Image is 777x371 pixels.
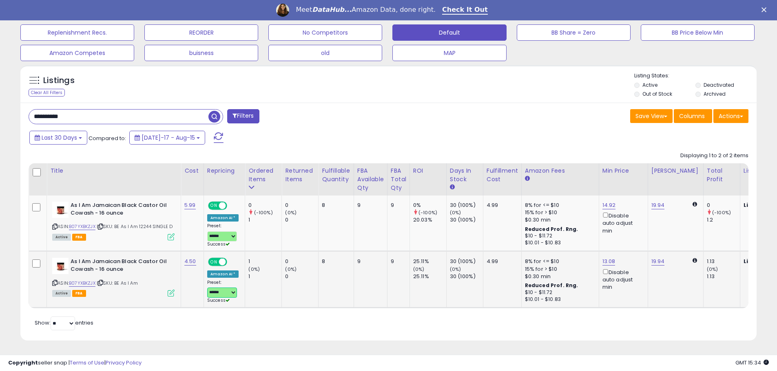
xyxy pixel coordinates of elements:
[525,233,593,239] div: $10 - $11.72
[392,24,506,41] button: Default
[285,167,315,184] div: Returned Items
[29,89,65,97] div: Clear All Filters
[72,234,86,241] span: FBA
[712,209,731,216] small: (-100%)
[634,72,757,80] p: Listing States:
[209,202,219,209] span: ON
[207,297,230,303] span: Success
[525,289,593,296] div: $10 - $11.72
[641,24,755,41] button: BB Price Below Min
[285,216,318,224] div: 0
[707,273,740,280] div: 1.13
[142,134,195,142] span: [DATE]-17 - Aug-15
[704,81,734,88] label: Deactivated
[413,167,443,175] div: ROI
[207,214,239,222] div: Amazon AI *
[679,112,705,120] span: Columns
[525,216,593,224] div: $0.30 min
[391,167,406,192] div: FBA Total Qty
[42,134,77,142] span: Last 30 Days
[52,202,175,239] div: ASIN:
[129,131,205,145] button: [DATE]-17 - Aug-15
[248,266,260,272] small: (0%)
[296,6,436,14] div: Meet Amazon Data, done right.
[642,81,657,88] label: Active
[357,258,381,265] div: 9
[207,241,230,247] span: Success
[207,167,242,175] div: Repricing
[285,258,318,265] div: 0
[525,209,593,216] div: 15% for > $10
[602,167,644,175] div: Min Price
[248,167,278,184] div: Ordered Items
[487,167,518,184] div: Fulfillment Cost
[651,257,665,266] a: 19.94
[357,202,381,209] div: 9
[391,202,403,209] div: 9
[227,109,259,123] button: Filters
[651,201,665,209] a: 19.94
[450,266,461,272] small: (0%)
[97,280,138,286] span: | SKU: BE As I Am
[184,201,196,209] a: 5.99
[248,216,281,224] div: 1
[707,216,740,224] div: 1.2
[525,167,595,175] div: Amazon Fees
[207,223,239,247] div: Preset:
[525,175,530,182] small: Amazon Fees.
[450,184,455,191] small: Days In Stock.
[450,216,483,224] div: 30 (100%)
[71,202,170,219] b: As I Am Jamaican Black Castor Oil Cowash - 16 ounce
[8,359,38,367] strong: Copyright
[525,266,593,273] div: 15% for > $10
[707,258,740,265] div: 1.13
[450,202,483,209] div: 30 (100%)
[450,258,483,265] div: 30 (100%)
[52,234,71,241] span: All listings currently available for purchase on Amazon
[487,202,515,209] div: 4.99
[285,209,297,216] small: (0%)
[322,258,347,265] div: 8
[8,359,142,367] div: seller snap | |
[651,167,700,175] div: [PERSON_NAME]
[392,45,506,61] button: MAP
[268,24,382,41] button: No Competitors
[70,359,104,367] a: Terms of Use
[52,202,69,218] img: 31BJ4F2q6KL._SL40_.jpg
[525,282,578,289] b: Reduced Prof. Rng.
[43,75,75,86] h5: Listings
[735,359,769,367] span: 2025-09-15 15:34 GMT
[707,167,737,184] div: Total Profit
[357,167,384,192] div: FBA Available Qty
[418,209,437,216] small: (-100%)
[525,273,593,280] div: $0.30 min
[630,109,673,123] button: Save View
[525,226,578,233] b: Reduced Prof. Rng.
[184,167,200,175] div: Cost
[209,259,219,266] span: ON
[184,257,196,266] a: 4.50
[391,258,403,265] div: 9
[322,167,350,184] div: Fulfillable Quantity
[602,211,642,235] div: Disable auto adjust min
[525,202,593,209] div: 8% for <= $10
[248,258,281,265] div: 1
[602,201,616,209] a: 14.92
[268,45,382,61] button: old
[50,167,177,175] div: Title
[707,202,740,209] div: 0
[642,90,672,97] label: Out of Stock
[525,296,593,303] div: $10.01 - $10.83
[487,258,515,265] div: 4.99
[69,223,95,230] a: B07YXBKZJX
[144,24,258,41] button: REORDER
[89,134,126,142] span: Compared to:
[707,266,718,272] small: (0%)
[413,258,446,265] div: 25.11%
[450,209,461,216] small: (0%)
[35,319,93,327] span: Show: entries
[106,359,142,367] a: Privacy Policy
[52,258,175,296] div: ASIN:
[254,209,273,216] small: (-100%)
[72,290,86,297] span: FBA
